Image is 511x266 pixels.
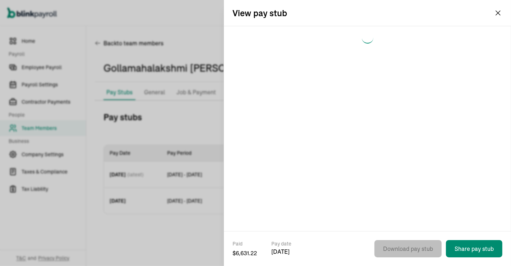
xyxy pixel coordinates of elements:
[271,247,291,256] span: [DATE]
[374,240,442,257] button: Download pay stub
[233,249,257,257] span: $ 6,631.22
[271,240,291,247] span: Pay date
[233,7,287,19] h2: View pay stub
[446,240,502,257] button: Share pay stub
[233,240,257,247] span: Paid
